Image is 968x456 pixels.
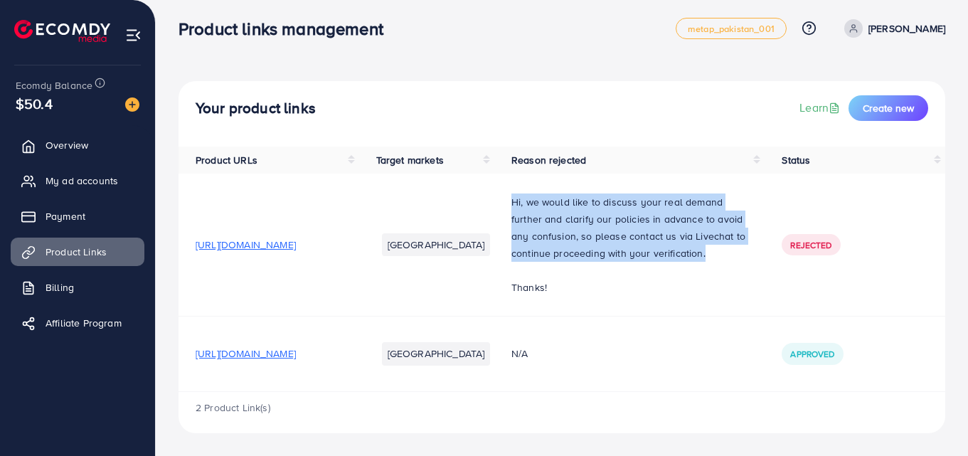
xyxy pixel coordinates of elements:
[511,279,748,296] p: Thanks!
[196,401,270,415] span: 2 Product Link(s)
[790,348,834,360] span: Approved
[799,100,843,116] a: Learn
[196,346,296,361] span: [URL][DOMAIN_NAME]
[11,131,144,159] a: Overview
[11,238,144,266] a: Product Links
[839,19,945,38] a: [PERSON_NAME]
[46,316,122,330] span: Affiliate Program
[11,309,144,337] a: Affiliate Program
[196,238,296,252] span: [URL][DOMAIN_NAME]
[11,273,144,302] a: Billing
[782,153,810,167] span: Status
[511,153,586,167] span: Reason rejected
[790,239,831,251] span: Rejected
[376,153,444,167] span: Target markets
[125,27,142,43] img: menu
[46,174,118,188] span: My ad accounts
[511,193,748,262] p: Hi, we would like to discuss your real demand further and clarify our policies in advance to avoi...
[868,20,945,37] p: [PERSON_NAME]
[16,78,92,92] span: Ecomdy Balance
[196,153,257,167] span: Product URLs
[11,202,144,230] a: Payment
[125,97,139,112] img: image
[46,209,85,223] span: Payment
[676,18,787,39] a: metap_pakistan_001
[511,346,528,361] span: N/A
[908,392,957,445] iframe: Chat
[179,18,395,39] h3: Product links management
[14,20,110,42] img: logo
[688,24,775,33] span: metap_pakistan_001
[382,342,491,365] li: [GEOGRAPHIC_DATA]
[196,100,316,117] h4: Your product links
[46,138,88,152] span: Overview
[16,93,53,114] span: $50.4
[382,233,491,256] li: [GEOGRAPHIC_DATA]
[46,245,107,259] span: Product Links
[863,101,914,115] span: Create new
[849,95,928,121] button: Create new
[11,166,144,195] a: My ad accounts
[46,280,74,295] span: Billing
